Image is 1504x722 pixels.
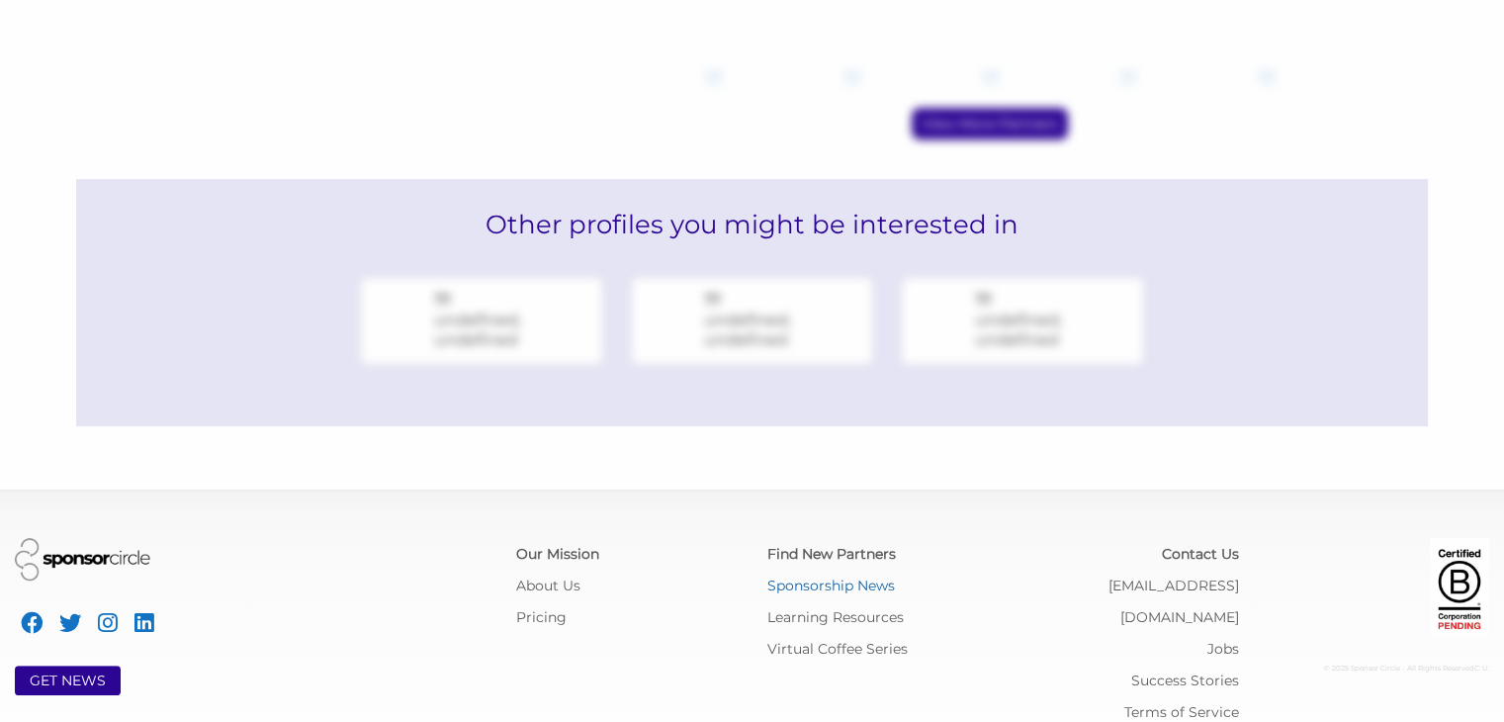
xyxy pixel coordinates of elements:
[767,640,908,658] a: Virtual Coffee Series
[516,577,580,594] a: About Us
[767,545,896,563] a: Find New Partners
[1474,664,1489,673] span: C: U:
[1162,545,1239,563] a: Contact Us
[1124,703,1239,721] a: Terms of Service
[767,577,895,594] a: Sponsorship News
[30,672,106,689] a: GET NEWS
[1207,640,1239,658] a: Jobs
[15,538,150,581] img: Sponsor Circle Logo
[767,608,904,626] a: Learning Resources
[516,608,567,626] a: Pricing
[76,179,1428,270] h2: Other profiles you might be interested in
[1430,538,1489,637] img: Certified Corporation Pending Logo
[1269,653,1490,684] div: © 2025 Sponsor Circle - All Rights Reserved
[1131,672,1239,689] a: Success Stories
[516,545,599,563] a: Our Mission
[1108,577,1239,626] a: [EMAIL_ADDRESS][DOMAIN_NAME]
